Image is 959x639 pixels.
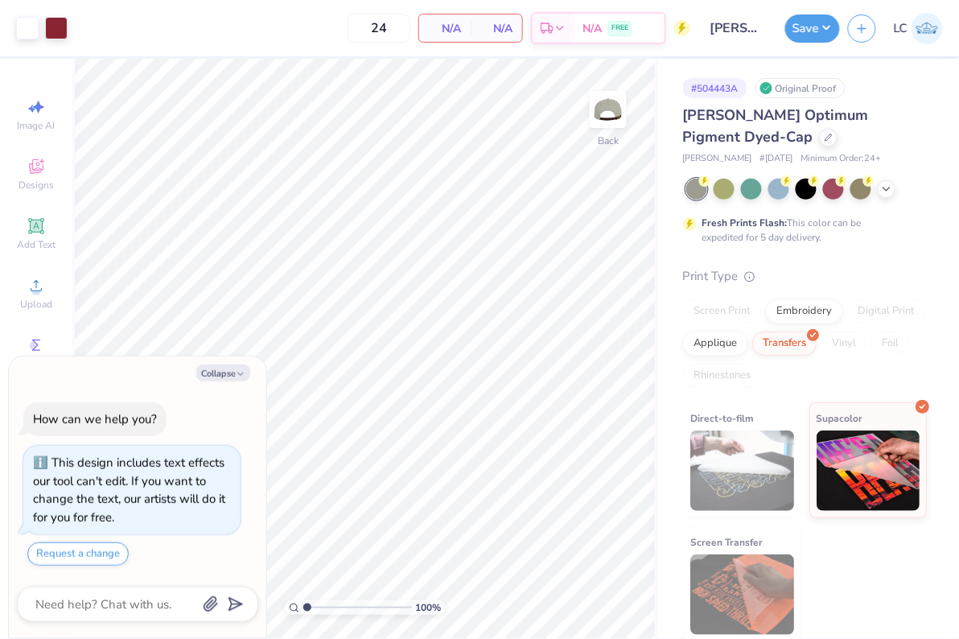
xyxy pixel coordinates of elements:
span: [PERSON_NAME] Optimum Pigment Dyed-Cap [683,105,869,146]
span: [PERSON_NAME] [683,152,752,166]
input: – – [348,14,410,43]
span: Screen Transfer [690,534,763,550]
div: Rhinestones [683,364,761,388]
img: Lauren Cohen [912,13,943,44]
div: Applique [683,332,747,356]
span: N/A [429,20,461,37]
button: Request a change [27,542,129,566]
img: Screen Transfer [690,554,794,635]
img: Supacolor [817,431,920,511]
span: 100 % [416,600,442,615]
span: Add Text [17,238,56,251]
span: Designs [19,179,54,192]
div: This color can be expedited for 5 day delivery. [702,216,900,245]
div: Foil [871,332,909,356]
div: Digital Print [847,299,925,324]
button: Collapse [196,365,250,381]
span: N/A [480,20,512,37]
span: FREE [611,23,628,34]
strong: Fresh Prints Flash: [702,216,788,229]
div: # 504443A [683,78,747,98]
span: Image AI [18,119,56,132]
div: Screen Print [683,299,761,324]
span: # [DATE] [760,152,793,166]
div: Vinyl [821,332,866,356]
div: Transfers [752,332,817,356]
span: Minimum Order: 24 + [801,152,882,166]
div: Embroidery [766,299,842,324]
span: N/A [582,20,602,37]
input: Untitled Design [698,12,777,44]
img: Back [592,93,624,126]
span: Direct-to-film [690,410,754,427]
button: Save [785,14,840,43]
div: Print Type [683,267,927,286]
span: Supacolor [817,410,863,427]
span: Upload [20,298,52,311]
div: Original Proof [755,78,846,98]
div: Back [598,134,619,148]
a: LC [894,13,943,44]
div: How can we help you? [33,411,157,427]
span: LC [894,19,908,38]
img: Direct-to-film [690,431,794,511]
div: This design includes text effects our tool can't edit. If you want to change the text, our artist... [33,455,225,526]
